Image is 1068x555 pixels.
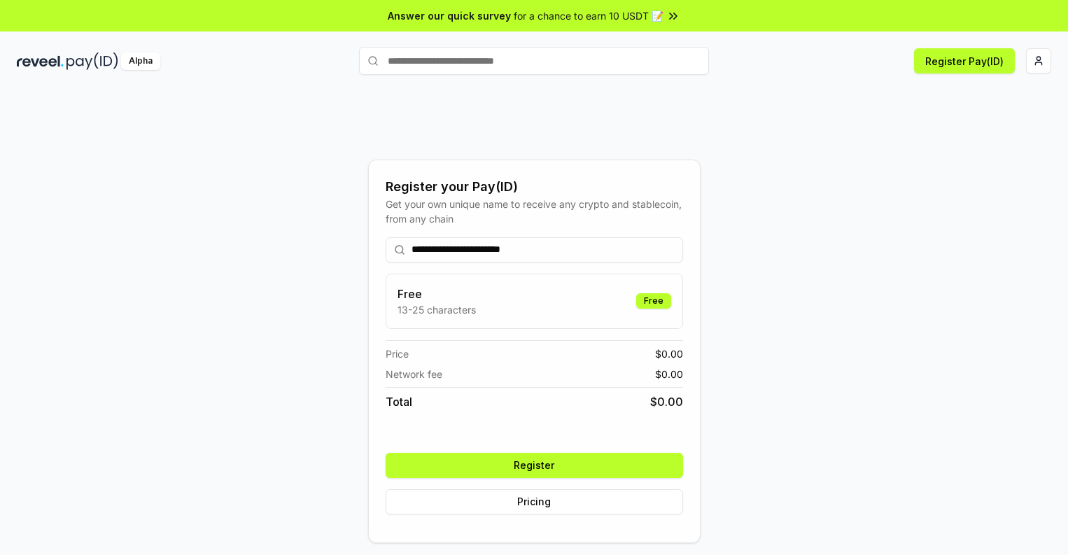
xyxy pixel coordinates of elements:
[914,48,1015,73] button: Register Pay(ID)
[386,453,683,478] button: Register
[636,293,671,309] div: Free
[650,393,683,410] span: $ 0.00
[398,302,476,317] p: 13-25 characters
[386,346,409,361] span: Price
[121,52,160,70] div: Alpha
[398,286,476,302] h3: Free
[17,52,64,70] img: reveel_dark
[388,8,511,23] span: Answer our quick survey
[514,8,663,23] span: for a chance to earn 10 USDT 📝
[655,367,683,381] span: $ 0.00
[386,197,683,226] div: Get your own unique name to receive any crypto and stablecoin, from any chain
[386,489,683,514] button: Pricing
[386,367,442,381] span: Network fee
[386,393,412,410] span: Total
[655,346,683,361] span: $ 0.00
[386,177,683,197] div: Register your Pay(ID)
[66,52,118,70] img: pay_id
